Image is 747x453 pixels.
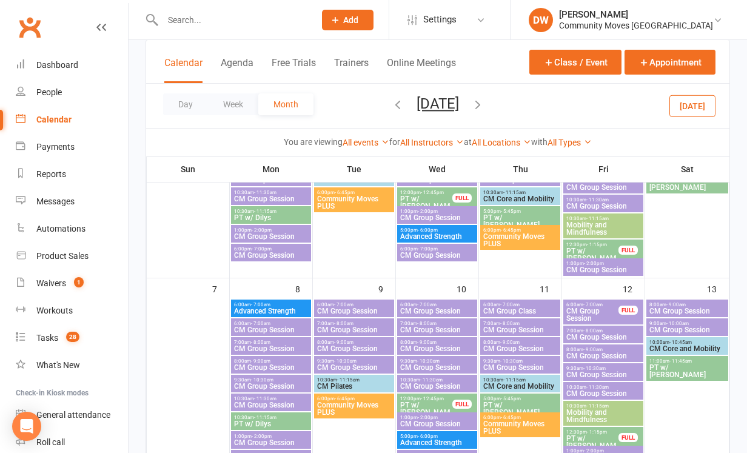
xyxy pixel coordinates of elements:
span: 6:00pm [483,227,558,233]
button: Week [208,93,258,115]
button: [DATE] [417,95,459,112]
span: - 6:45pm [335,190,355,195]
span: 10:30am [233,209,309,214]
span: - 11:30am [586,197,609,203]
th: Mon [230,156,313,182]
strong: at [464,137,472,147]
a: Dashboard [16,52,128,79]
span: 7:00am [317,321,392,326]
span: 12:30pm [566,242,619,247]
div: People [36,87,62,97]
div: FULL [618,433,638,442]
span: - 8:00am [500,321,520,326]
span: 10:30am [317,377,392,383]
button: Agenda [221,57,253,83]
a: Payments [16,133,128,161]
span: CM Group Session [233,383,309,390]
span: PT w/ [PERSON_NAME] [483,214,558,229]
span: 10:30am [400,377,475,383]
span: - 11:15am [586,403,609,409]
div: Community Moves [GEOGRAPHIC_DATA] [559,20,713,31]
span: CM Group Session [566,390,641,397]
span: 7:00am [400,321,475,326]
a: Clubworx [15,12,45,42]
div: FULL [452,193,472,203]
span: 10:30am [483,190,558,195]
span: - 7:00pm [252,246,272,252]
span: 10:30am [566,216,641,221]
div: Tasks [36,333,58,343]
button: Appointment [625,50,715,75]
span: - 9:00am [583,347,603,352]
span: 12:30pm [566,429,619,435]
span: - 6:00pm [418,227,438,233]
span: - 7:00am [251,321,270,326]
span: CM Group Session [483,176,558,184]
span: PT w/ [PERSON_NAME] [483,401,558,416]
span: - 11:15am [503,377,526,383]
span: - 9:00am [417,340,437,345]
a: Messages [16,188,128,215]
span: CM Group Session [566,371,641,378]
div: 7 [212,278,229,298]
div: Roll call [36,437,65,447]
span: - 11:15am [337,377,360,383]
span: - 8:00am [583,328,603,334]
span: 6:00pm [317,396,392,401]
span: - 2:00pm [252,434,272,439]
span: 10:30am [566,197,641,203]
div: Messages [36,196,75,206]
span: 8:00am [566,347,641,352]
span: Advanced Strength [400,233,475,240]
span: 8:00am [317,340,392,345]
span: CM Group Session [317,326,392,334]
span: CM Group Class [483,307,558,315]
span: CM Group Session [566,352,641,360]
a: Automations [16,215,128,243]
button: Day [163,93,208,115]
span: - 2:00pm [418,415,438,420]
span: 10:30am [233,415,309,420]
span: Settings [423,6,457,33]
span: - 12:45pm [421,190,444,195]
div: FULL [452,400,472,409]
span: - 6:45pm [335,396,355,401]
span: CM Group Session [233,364,309,371]
span: - 2:00pm [252,227,272,233]
span: 6:00am [483,302,558,307]
span: 6:00pm [400,246,475,252]
a: Waivers 1 [16,270,128,297]
span: CM Group Session [649,307,726,315]
a: Product Sales [16,243,128,270]
span: CM Group Session [400,383,475,390]
span: - 2:00pm [418,209,438,214]
span: - 10:30am [500,358,523,364]
strong: for [389,137,400,147]
span: - 5:45pm [501,396,521,401]
span: - 8:00am [251,340,270,345]
span: 5:00pm [483,209,558,214]
span: CM Group Session [400,252,475,259]
span: CM Group Session [233,439,309,446]
span: CM Group Session [566,266,641,273]
div: 11 [540,278,561,298]
span: - 11:30am [254,396,276,401]
span: 7:00am [233,340,309,345]
span: - 7:00am [251,302,270,307]
th: Sat [645,156,729,182]
span: - 10:30am [417,358,440,364]
a: What's New [16,352,128,379]
span: - 7:00am [417,302,437,307]
span: - 12:45pm [421,396,444,401]
th: Fri [562,156,645,182]
span: 7:00am [566,328,641,334]
div: Reports [36,169,66,179]
div: Workouts [36,306,73,315]
span: 9:00am [649,321,726,326]
span: 1:00pm [233,434,309,439]
span: Community Moves PLUS [317,401,392,416]
span: CM Group Session [566,203,641,210]
span: 1:00pm [233,227,309,233]
span: 28 [66,332,79,342]
span: 6:00pm [483,415,558,420]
